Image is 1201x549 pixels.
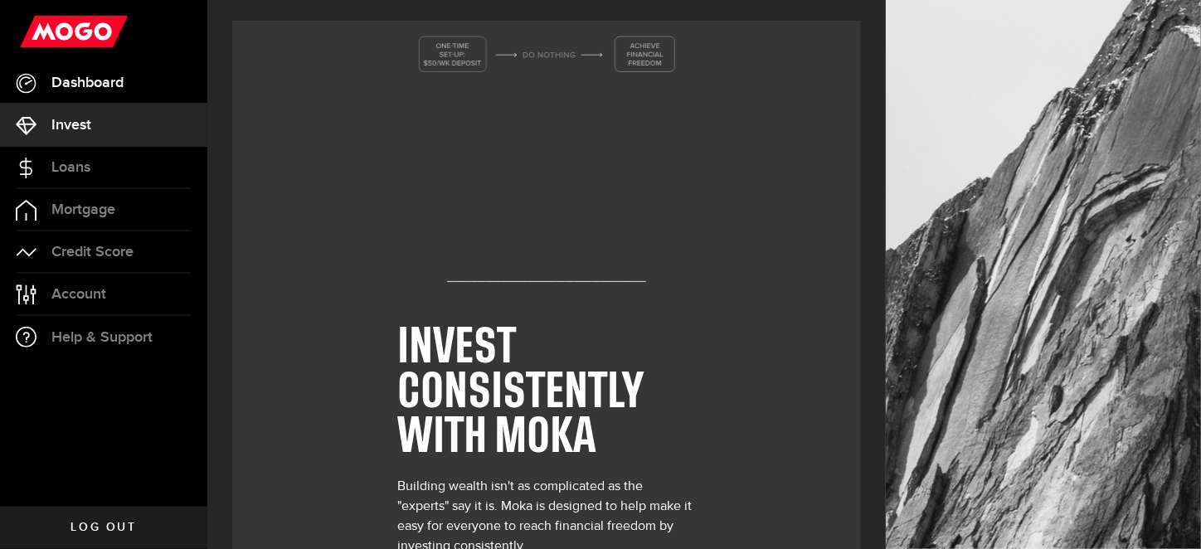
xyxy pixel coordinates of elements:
[51,75,124,90] span: Dashboard
[13,7,63,56] button: Open LiveChat chat widget
[51,245,134,260] span: Credit Score
[51,202,115,217] span: Mortgage
[71,522,136,533] span: Log out
[51,330,153,345] span: Help & Support
[397,326,696,460] h1: INVEST CONSISTENTLY WITH MOKA
[51,160,90,175] span: Loans
[51,118,91,133] span: Invest
[51,287,106,302] span: Account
